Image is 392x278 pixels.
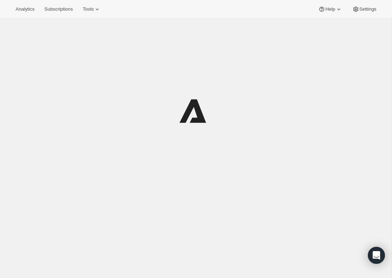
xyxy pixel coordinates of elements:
[78,4,105,14] button: Tools
[11,4,39,14] button: Analytics
[348,4,381,14] button: Settings
[325,6,335,12] span: Help
[16,6,34,12] span: Analytics
[368,247,385,264] div: Open Intercom Messenger
[314,4,346,14] button: Help
[359,6,376,12] span: Settings
[44,6,73,12] span: Subscriptions
[83,6,94,12] span: Tools
[40,4,77,14] button: Subscriptions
